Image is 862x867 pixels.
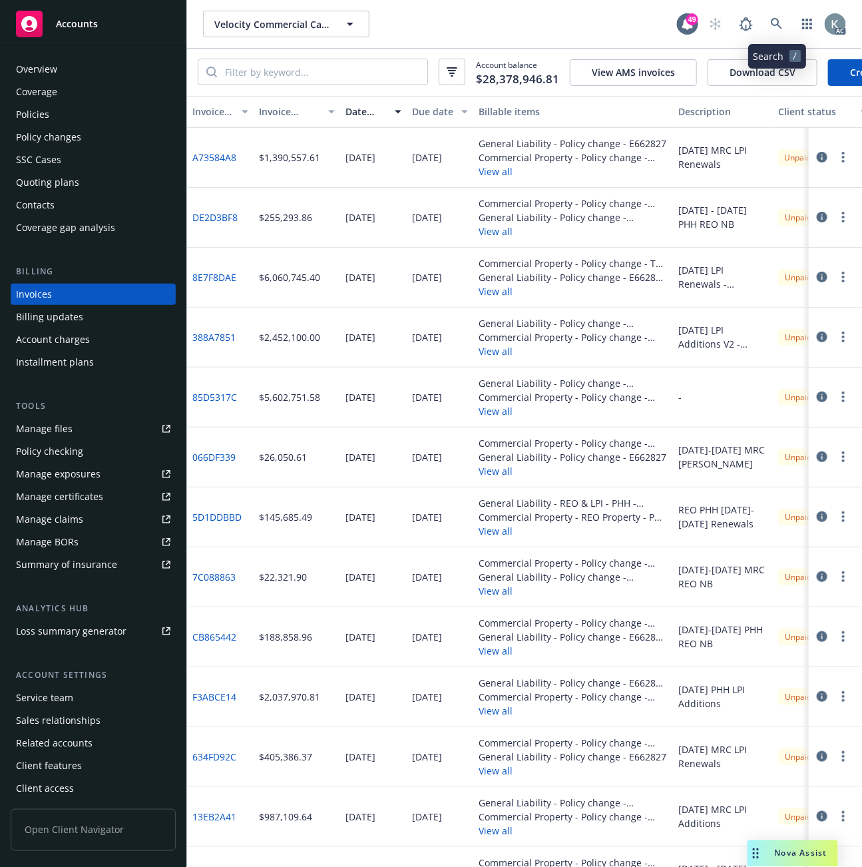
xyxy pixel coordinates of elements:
[16,486,103,507] div: Manage certificates
[11,81,176,103] a: Coverage
[479,150,668,164] div: Commercial Property - Policy change - E662825
[259,510,312,524] div: $145,685.49
[763,11,790,37] a: Search
[345,750,375,764] div: [DATE]
[479,256,668,270] div: Commercial Property - Policy change - To be assigned - 3923 - Velocity Commercial Capital - [DATE...
[479,196,668,210] div: Commercial Property - Policy change - E662826-PHH-[GEOGRAPHIC_DATA]
[259,270,320,284] div: $6,060,745.40
[479,210,668,224] div: General Liability - Policy change - E662827-PHH-NB
[479,630,668,644] div: General Liability - Policy change - E662827 - PHH
[11,509,176,530] a: Manage claims
[479,616,668,630] div: Commercial Property - Policy change - E662826 - PHH
[678,263,767,291] div: [DATE] LPI Renewals - Provisional
[794,11,821,37] a: Switch app
[259,150,320,164] div: $1,390,557.61
[778,689,818,705] div: Unpaid
[16,329,90,350] div: Account charges
[479,270,668,284] div: General Liability - Policy change - E662827 - PHH
[479,450,668,464] div: General Liability - Policy change - E662827
[11,418,176,439] a: Manage files
[11,755,176,776] a: Client features
[748,840,838,867] button: Nova Assist
[345,210,375,224] div: [DATE]
[16,463,101,485] div: Manage exposures
[259,750,312,764] div: $405,386.37
[16,531,79,553] div: Manage BORs
[16,778,74,799] div: Client access
[11,265,176,278] div: Billing
[11,306,176,328] a: Billing updates
[678,742,767,770] div: [DATE] MRC LPI Renewals
[778,629,818,645] div: Unpaid
[678,105,767,119] div: Description
[479,316,668,330] div: General Liability - Policy change - E662827-PHH-NB
[16,732,93,754] div: Related accounts
[678,623,767,651] div: [DATE]-[DATE] PHH REO NB
[345,510,375,524] div: [DATE]
[11,809,176,851] span: Open Client Navigator
[825,13,846,35] img: photo
[11,602,176,615] div: Analytics hub
[259,390,320,404] div: $5,602,751.58
[11,621,176,642] a: Loss summary generator
[56,19,98,29] span: Accounts
[16,127,81,148] div: Policy changes
[11,778,176,799] a: Client access
[254,96,340,128] button: Invoice amount
[11,687,176,709] a: Service team
[16,149,61,170] div: SSC Cases
[11,400,176,413] div: Tools
[16,710,101,731] div: Sales relationships
[479,824,668,838] button: View all
[412,510,442,524] div: [DATE]
[345,105,387,119] div: Date issued
[11,217,176,238] a: Coverage gap analysis
[778,808,818,825] div: Unpaid
[16,172,79,193] div: Quoting plans
[192,150,236,164] a: A73584A8
[412,270,442,284] div: [DATE]
[11,172,176,193] a: Quoting plans
[16,441,83,462] div: Policy checking
[479,330,668,344] div: Commercial Property - Policy change - E662825 - PHH
[345,690,375,704] div: [DATE]
[11,149,176,170] a: SSC Cases
[11,127,176,148] a: Policy changes
[345,270,375,284] div: [DATE]
[479,137,668,150] div: General Liability - Policy change - E662827
[412,750,442,764] div: [DATE]
[192,750,236,764] a: 634FD92C
[16,306,83,328] div: Billing updates
[479,344,668,358] button: View all
[778,329,818,346] div: Unpaid
[778,149,818,166] div: Unpaid
[11,5,176,43] a: Accounts
[678,390,682,404] div: -
[192,570,236,584] a: 7C088863
[192,510,242,524] a: 5D1DDBBD
[479,436,668,450] div: Commercial Property - Policy change - E662826
[778,569,818,585] div: Unpaid
[345,630,375,644] div: [DATE]
[259,570,307,584] div: $22,321.90
[16,418,73,439] div: Manage files
[11,554,176,575] a: Summary of insurance
[778,389,818,406] div: Unpaid
[476,71,559,88] span: $28,378,946.81
[259,210,312,224] div: $255,293.86
[412,630,442,644] div: [DATE]
[479,750,668,764] div: General Liability - Policy change - E662827
[11,463,176,485] a: Manage exposures
[16,194,55,216] div: Contacts
[206,67,217,77] svg: Search
[686,13,698,25] div: 49
[479,284,668,298] button: View all
[778,748,818,765] div: Unpaid
[678,802,767,830] div: [DATE] MRC LPI Additions
[16,509,83,530] div: Manage claims
[340,96,407,128] button: Date issued
[412,570,442,584] div: [DATE]
[412,390,442,404] div: [DATE]
[11,352,176,373] a: Installment plans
